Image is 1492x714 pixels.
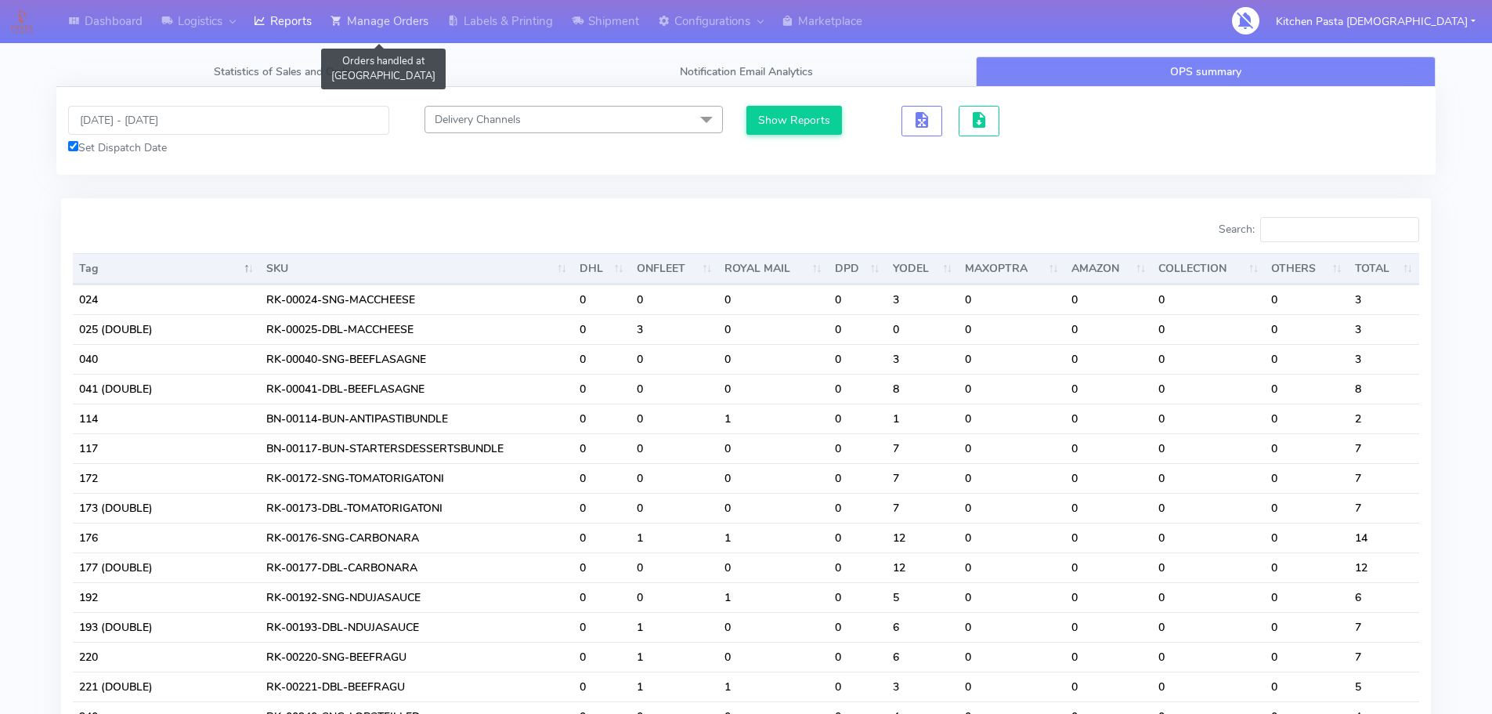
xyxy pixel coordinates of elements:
[959,314,1064,344] td: 0
[718,642,828,672] td: 0
[630,314,719,344] td: 3
[260,553,573,582] td: RK-00177-DBL-CARBONARA
[260,344,573,374] td: RK-00040-SNG-BEEFLASAGNE
[1065,253,1153,285] th: AMAZON : activate to sort column ascending
[1152,523,1265,553] td: 0
[1065,344,1153,374] td: 0
[573,374,630,404] td: 0
[1065,642,1153,672] td: 0
[1152,374,1265,404] td: 0
[887,404,959,433] td: 1
[1152,493,1265,523] td: 0
[1349,285,1419,314] td: 3
[959,523,1064,553] td: 0
[829,553,887,582] td: 0
[718,314,828,344] td: 0
[718,553,828,582] td: 0
[887,314,959,344] td: 0
[573,672,630,701] td: 0
[1152,344,1265,374] td: 0
[73,493,260,523] td: 173 (DOUBLE)
[1265,612,1348,642] td: 0
[1265,553,1348,582] td: 0
[73,642,260,672] td: 220
[573,493,630,523] td: 0
[718,582,828,612] td: 1
[573,463,630,493] td: 0
[630,493,719,523] td: 0
[573,404,630,433] td: 0
[1349,253,1419,285] th: TOTAL : activate to sort column ascending
[573,582,630,612] td: 0
[73,523,260,553] td: 176
[718,253,828,285] th: ROYAL MAIL : activate to sort column ascending
[959,642,1064,672] td: 0
[887,463,959,493] td: 7
[959,344,1064,374] td: 0
[1065,433,1153,463] td: 0
[1152,314,1265,344] td: 0
[73,463,260,493] td: 172
[718,493,828,523] td: 0
[1152,285,1265,314] td: 0
[73,404,260,433] td: 114
[214,64,359,79] span: Statistics of Sales and Orders
[1065,612,1153,642] td: 0
[829,582,887,612] td: 0
[1265,582,1348,612] td: 0
[260,433,573,463] td: BN-00117-BUN-STARTERSDESSERTSBUNDLE
[1065,314,1153,344] td: 0
[1349,433,1419,463] td: 7
[1065,404,1153,433] td: 0
[887,642,959,672] td: 6
[573,612,630,642] td: 0
[573,553,630,582] td: 0
[260,253,573,285] th: SKU: activate to sort column ascending
[718,612,828,642] td: 0
[1065,672,1153,701] td: 0
[1065,582,1153,612] td: 0
[959,672,1064,701] td: 0
[829,314,887,344] td: 0
[630,463,719,493] td: 0
[1349,612,1419,642] td: 7
[959,433,1064,463] td: 0
[718,404,828,433] td: 1
[959,253,1064,285] th: MAXOPTRA : activate to sort column ascending
[260,493,573,523] td: RK-00173-DBL-TOMATORIGATONI
[260,374,573,404] td: RK-00041-DBL-BEEFLASAGNE
[630,582,719,612] td: 0
[1152,404,1265,433] td: 0
[630,433,719,463] td: 0
[829,404,887,433] td: 0
[1265,433,1348,463] td: 0
[260,672,573,701] td: RK-00221-DBL-BEEFRAGU
[959,285,1064,314] td: 0
[630,374,719,404] td: 0
[260,612,573,642] td: RK-00193-DBL-NDUJASAUCE
[887,493,959,523] td: 7
[260,523,573,553] td: RK-00176-SNG-CARBONARA
[73,672,260,701] td: 221 (DOUBLE)
[260,285,573,314] td: RK-00024-SNG-MACCHEESE
[718,374,828,404] td: 0
[1265,253,1348,285] th: OTHERS : activate to sort column ascending
[1265,642,1348,672] td: 0
[73,344,260,374] td: 040
[73,374,260,404] td: 041 (DOUBLE)
[829,493,887,523] td: 0
[260,582,573,612] td: RK-00192-SNG-NDUJASAUCE
[1349,314,1419,344] td: 3
[718,285,828,314] td: 0
[260,314,573,344] td: RK-00025-DBL-MACCHEESE
[887,582,959,612] td: 5
[1265,672,1348,701] td: 0
[1265,285,1348,314] td: 0
[1265,314,1348,344] td: 0
[1152,433,1265,463] td: 0
[887,553,959,582] td: 12
[1265,493,1348,523] td: 0
[1152,582,1265,612] td: 0
[680,64,813,79] span: Notification Email Analytics
[746,106,843,135] button: Show Reports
